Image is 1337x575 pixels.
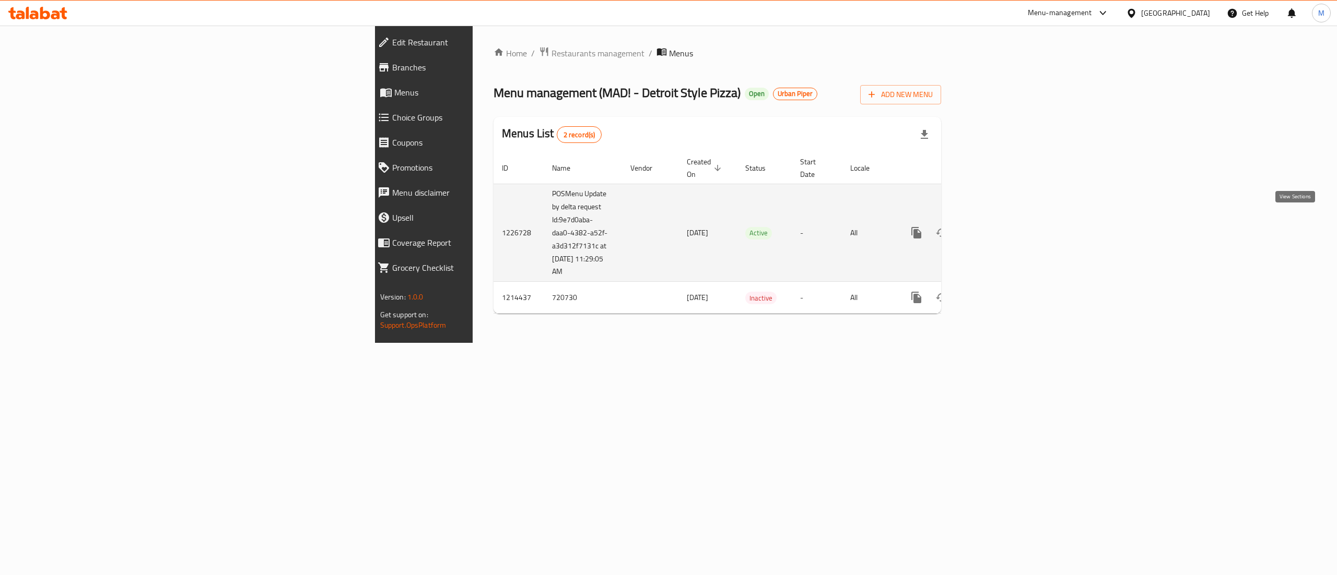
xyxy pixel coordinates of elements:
[392,161,590,174] span: Promotions
[392,61,590,74] span: Branches
[745,227,772,239] span: Active
[745,227,772,239] div: Active
[904,220,929,245] button: more
[380,318,447,332] a: Support.OpsPlatform
[494,152,1013,314] table: enhanced table
[502,126,602,143] h2: Menus List
[369,55,599,80] a: Branches
[369,230,599,255] a: Coverage Report
[745,292,777,304] span: Inactive
[369,255,599,280] a: Grocery Checklist
[394,86,590,99] span: Menus
[912,122,937,147] div: Export file
[369,155,599,180] a: Promotions
[842,184,896,282] td: All
[860,85,941,104] button: Add New Menu
[745,162,779,174] span: Status
[552,162,584,174] span: Name
[369,30,599,55] a: Edit Restaurant
[369,130,599,155] a: Coupons
[494,46,941,60] nav: breadcrumb
[392,36,590,49] span: Edit Restaurant
[630,162,666,174] span: Vendor
[557,126,602,143] div: Total records count
[850,162,883,174] span: Locale
[929,285,954,310] button: Change Status
[929,220,954,245] button: Change Status
[792,184,842,282] td: -
[369,80,599,105] a: Menus
[1141,7,1210,19] div: [GEOGRAPHIC_DATA]
[687,291,708,304] span: [DATE]
[392,261,590,274] span: Grocery Checklist
[369,205,599,230] a: Upsell
[792,282,842,314] td: -
[773,89,817,98] span: Urban Piper
[1318,7,1324,19] span: M
[494,81,741,104] span: Menu management ( MAD! - Detroit Style Pizza )
[392,186,590,199] span: Menu disclaimer
[669,47,693,59] span: Menus
[392,111,590,124] span: Choice Groups
[369,180,599,205] a: Menu disclaimer
[407,290,424,304] span: 1.0.0
[800,155,829,181] span: Start Date
[869,88,933,101] span: Add New Menu
[392,136,590,149] span: Coupons
[896,152,1013,184] th: Actions
[502,162,522,174] span: ID
[1028,7,1092,19] div: Menu-management
[745,88,769,100] div: Open
[649,47,652,59] li: /
[557,130,602,140] span: 2 record(s)
[380,290,406,304] span: Version:
[687,155,724,181] span: Created On
[369,105,599,130] a: Choice Groups
[392,211,590,224] span: Upsell
[904,285,929,310] button: more
[380,308,428,321] span: Get support on:
[687,226,708,239] span: [DATE]
[745,89,769,98] span: Open
[842,282,896,314] td: All
[392,236,590,249] span: Coverage Report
